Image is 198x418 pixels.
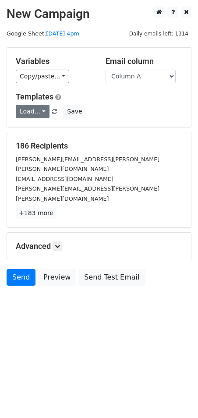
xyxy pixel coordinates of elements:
a: Daily emails left: 1314 [126,30,191,37]
a: Send [7,269,35,286]
button: Save [63,105,86,118]
a: Load... [16,105,49,118]
h2: New Campaign [7,7,191,21]
h5: 186 Recipients [16,141,182,151]
h5: Email column [106,57,182,66]
a: Templates [16,92,53,101]
small: [PERSON_NAME][EMAIL_ADDRESS][PERSON_NAME][PERSON_NAME][DOMAIN_NAME] [16,156,159,173]
small: Google Sheet: [7,30,79,37]
a: Send Test Email [78,269,145,286]
iframe: Chat Widget [154,376,198,418]
small: [PERSON_NAME][EMAIL_ADDRESS][PERSON_NAME][PERSON_NAME][DOMAIN_NAME] [16,185,159,202]
a: +183 more [16,208,57,219]
a: Preview [38,269,76,286]
a: [DATE] 4pm [46,30,79,37]
h5: Variables [16,57,92,66]
small: [EMAIL_ADDRESS][DOMAIN_NAME] [16,176,113,182]
h5: Advanced [16,241,182,251]
a: Copy/paste... [16,70,69,83]
span: Daily emails left: 1314 [126,29,191,39]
